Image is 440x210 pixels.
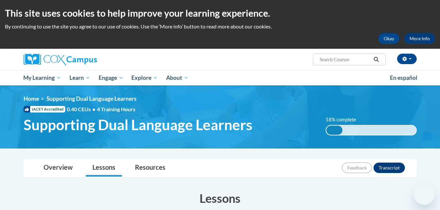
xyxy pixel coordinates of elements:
[24,190,417,206] h3: Lessons
[342,163,372,173] button: Feedback
[386,71,422,85] a: En español
[86,159,122,177] a: Lessons
[24,106,65,113] span: IACET Accredited
[92,106,95,112] span: •
[404,33,435,44] a: More Info
[414,184,435,205] iframe: Button to launch messaging window
[23,74,61,82] span: My Learning
[99,74,123,82] span: Engage
[166,74,188,82] span: About
[5,7,435,20] h2: This site uses cookies to help improve your learning experience.
[131,74,158,82] span: Explore
[97,106,135,112] span: 4 Training Hours
[19,70,66,85] a: My Learning
[162,70,193,85] a: About
[319,56,371,63] input: Search Courses
[373,163,405,173] button: Transcript
[371,56,381,63] button: Search
[24,95,39,102] a: Home
[24,54,148,65] a: Cox Campus
[65,70,94,85] a: Learn
[390,74,417,81] span: En español
[378,33,399,44] button: Okay
[397,54,417,64] button: Account Settings
[14,70,427,85] div: Main menu
[47,95,137,102] span: Supporting Dual Language Learners
[69,74,90,82] span: Learn
[37,159,79,177] a: Overview
[94,70,127,85] a: Engage
[326,126,342,135] div: 18% complete
[24,116,252,133] span: Supporting Dual Language Learners
[67,106,97,113] span: 0.40 CEUs
[24,54,97,65] img: Cox Campus
[326,116,363,123] label: 18% complete
[127,70,162,85] a: Explore
[5,23,435,30] p: By continuing to use the site you agree to our use of cookies. Use the ‘More info’ button to read...
[128,159,172,177] a: Resources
